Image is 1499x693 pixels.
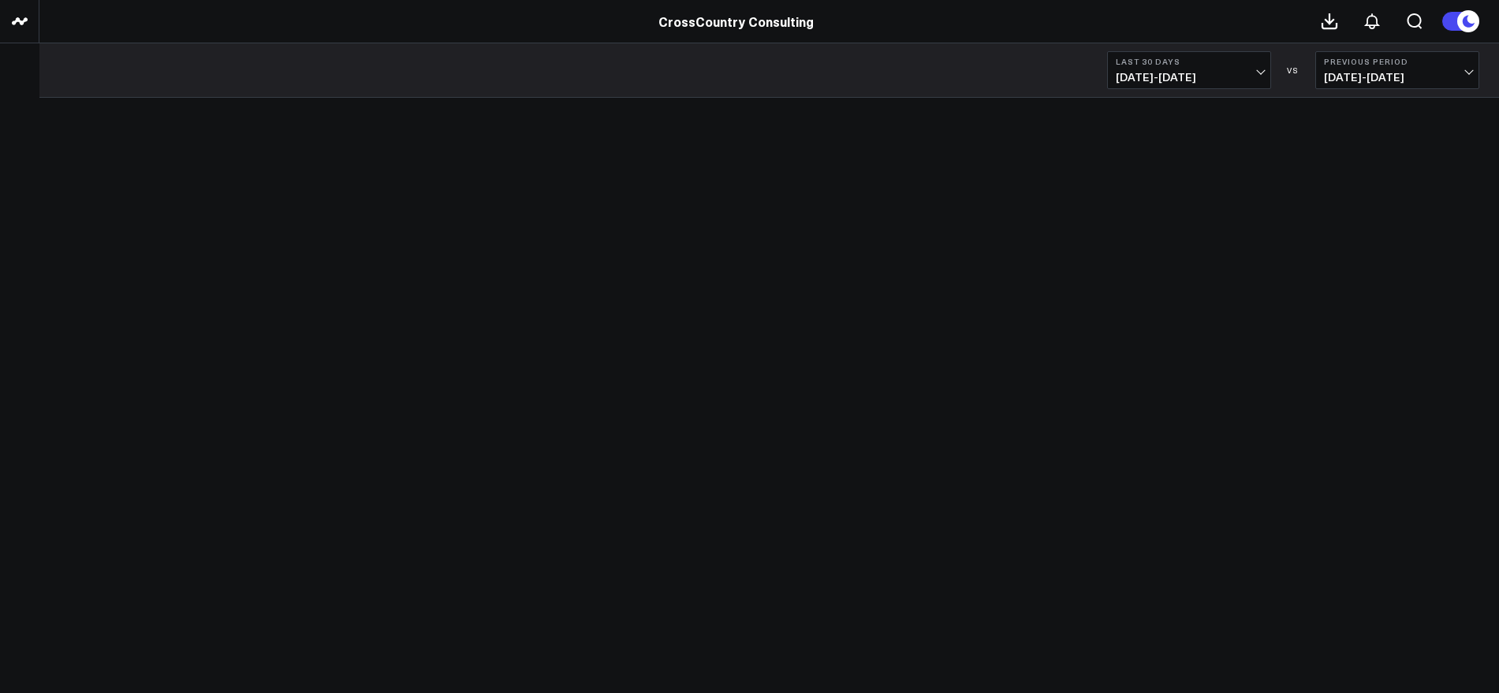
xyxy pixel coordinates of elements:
[1315,51,1479,89] button: Previous Period[DATE]-[DATE]
[1116,71,1262,84] span: [DATE] - [DATE]
[1107,51,1271,89] button: Last 30 Days[DATE]-[DATE]
[658,13,814,30] a: CrossCountry Consulting
[1279,65,1307,75] div: VS
[1116,57,1262,66] b: Last 30 Days
[1324,71,1471,84] span: [DATE] - [DATE]
[1324,57,1471,66] b: Previous Period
